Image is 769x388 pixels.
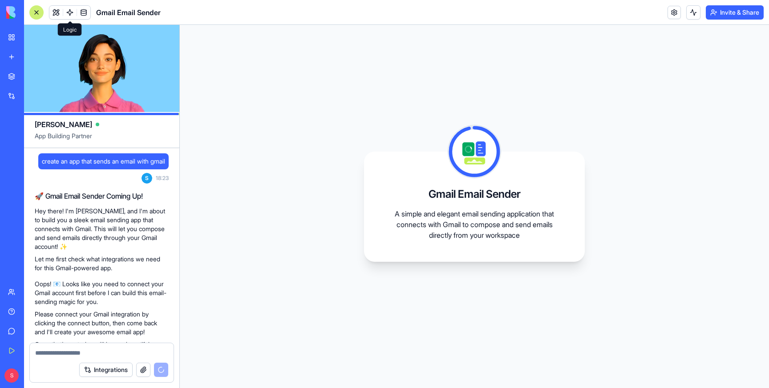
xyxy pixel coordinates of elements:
div: Logic [58,24,82,36]
button: Integrations [79,363,133,377]
p: Let me first check what integrations we need for this Gmail-powered app. [35,255,169,272]
span: 18:23 [156,175,169,182]
span: S [4,368,19,383]
p: A simple and elegant email sending application that connects with Gmail to compose and send email... [385,208,563,240]
img: logo [6,6,61,19]
p: Oops! 📧 Looks like you need to connect your Gmail account first before I can build this email-sen... [35,280,169,306]
h3: Gmail Email Sender [429,187,521,201]
h2: 🚀 Gmail Email Sender Coming Up! [35,191,169,201]
span: Gmail Email Sender [96,7,161,18]
span: S [142,173,152,184]
span: App Building Partner [35,132,169,148]
span: create an app that sends an email with gmail [42,157,165,166]
span: [PERSON_NAME] [35,119,92,130]
p: Please connect your Gmail integration by clicking the connect button, then come back and I'll cre... [35,310,169,336]
p: Hey there! I'm [PERSON_NAME], and I'm about to build you a sleek email sending app that connects ... [35,207,169,251]
button: Invite & Share [706,5,764,20]
p: Once that's sorted, you'll have a beautiful interface to compose and send emails through your Gma... [35,340,169,367]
